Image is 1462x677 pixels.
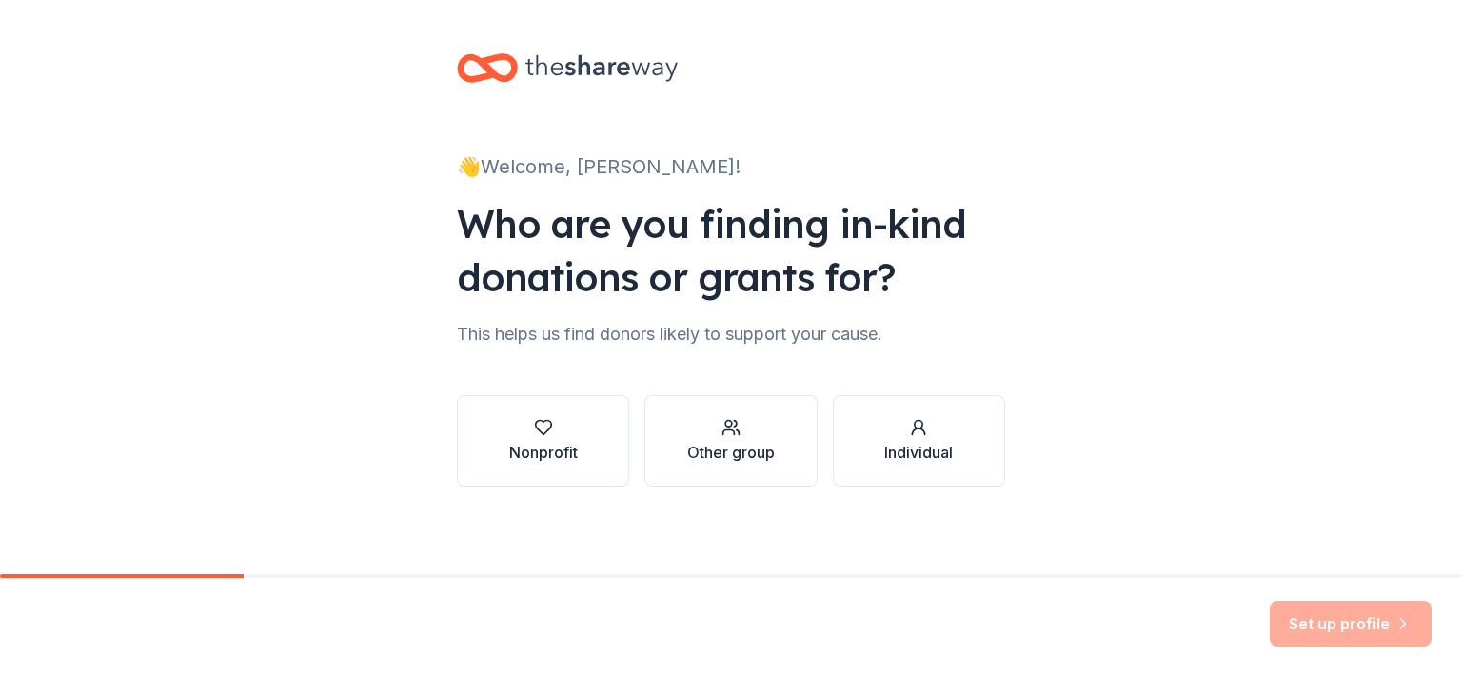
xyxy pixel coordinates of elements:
[884,441,953,464] div: Individual
[457,319,1005,349] div: This helps us find donors likely to support your cause.
[509,441,578,464] div: Nonprofit
[644,395,817,487] button: Other group
[457,395,629,487] button: Nonprofit
[457,151,1005,182] div: 👋 Welcome, [PERSON_NAME]!
[833,395,1005,487] button: Individual
[687,441,775,464] div: Other group
[457,197,1005,304] div: Who are you finding in-kind donations or grants for?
